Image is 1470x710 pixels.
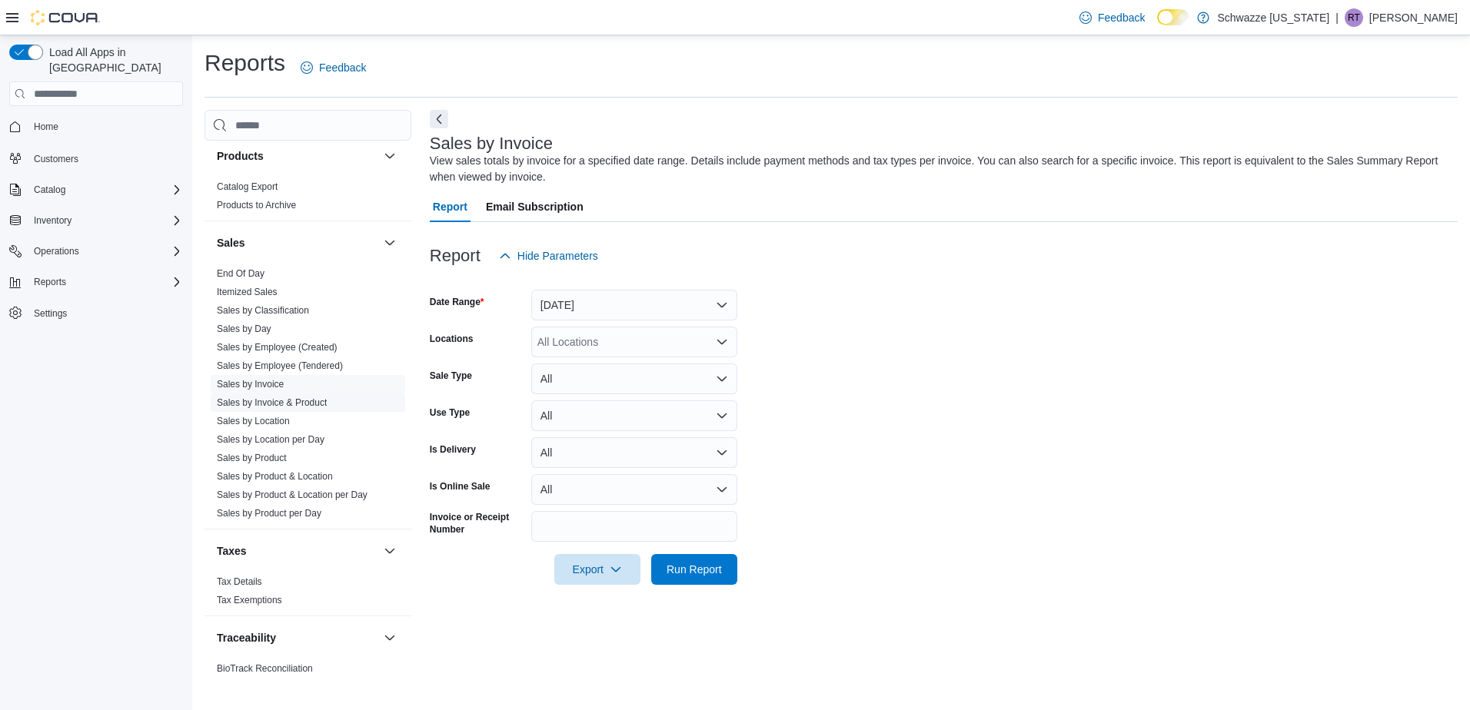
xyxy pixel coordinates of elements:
[3,302,189,324] button: Settings
[381,629,399,647] button: Traceability
[3,115,189,138] button: Home
[1345,8,1363,27] div: Rebecca Terry
[217,305,309,316] a: Sales by Classification
[1348,8,1360,27] span: RT
[28,304,183,323] span: Settings
[531,437,737,468] button: All
[1157,9,1189,25] input: Dark Mode
[9,109,183,364] nav: Complex example
[217,663,313,674] a: BioTrack Reconciliation
[294,52,372,83] a: Feedback
[34,214,72,227] span: Inventory
[217,181,278,193] span: Catalog Export
[430,406,470,419] label: Use Type
[217,287,278,297] a: Itemized Sales
[531,400,737,431] button: All
[517,248,598,264] span: Hide Parameters
[430,153,1450,185] div: View sales totals by invoice for a specified date range. Details include payment methods and tax ...
[28,242,85,260] button: Operations
[28,148,183,168] span: Customers
[217,148,377,164] button: Products
[217,199,296,211] span: Products to Archive
[34,307,67,320] span: Settings
[217,576,262,588] span: Tax Details
[430,511,525,536] label: Invoice or Receipt Number
[217,323,271,334] a: Sales by Day
[217,342,338,353] a: Sales by Employee (Created)
[217,434,324,445] a: Sales by Location per Day
[217,543,247,559] h3: Taxes
[28,181,72,199] button: Catalog
[3,241,189,262] button: Operations
[217,148,264,164] h3: Products
[217,200,296,211] a: Products to Archive
[34,184,65,196] span: Catalog
[217,489,367,500] a: Sales by Product & Location per Day
[217,235,377,250] button: Sales
[564,554,631,585] span: Export
[430,296,484,308] label: Date Range
[28,273,183,291] span: Reports
[554,554,640,585] button: Export
[217,341,338,353] span: Sales by Employee (Created)
[217,507,321,519] span: Sales by Product per Day
[28,273,72,291] button: Reports
[217,433,324,446] span: Sales by Location per Day
[217,181,278,192] a: Catalog Export
[3,271,189,293] button: Reports
[651,554,737,585] button: Run Report
[667,562,722,577] span: Run Report
[486,191,584,222] span: Email Subscription
[319,60,366,75] span: Feedback
[34,121,58,133] span: Home
[531,474,737,505] button: All
[28,150,85,168] a: Customers
[217,662,313,675] span: BioTrack Reconciliation
[430,480,491,493] label: Is Online Sale
[217,595,282,605] a: Tax Exemptions
[381,234,399,252] button: Sales
[3,179,189,201] button: Catalog
[217,470,333,483] span: Sales by Product & Location
[1157,25,1158,26] span: Dark Mode
[430,110,448,128] button: Next
[430,370,472,382] label: Sale Type
[217,471,333,482] a: Sales by Product & Location
[28,118,65,136] a: Home
[217,267,264,280] span: End Of Day
[217,304,309,317] span: Sales by Classification
[217,378,284,390] span: Sales by Invoice
[217,630,276,645] h3: Traceability
[205,659,411,684] div: Traceability
[34,276,66,288] span: Reports
[1098,10,1145,25] span: Feedback
[28,304,73,323] a: Settings
[28,242,183,260] span: Operations
[217,396,327,409] span: Sales by Invoice & Product
[217,452,287,464] span: Sales by Product
[381,542,399,560] button: Taxes
[205,48,285,78] h1: Reports
[205,572,411,615] div: Taxes
[531,363,737,394] button: All
[217,416,290,426] a: Sales by Location
[28,181,183,199] span: Catalog
[31,10,100,25] img: Cova
[28,117,183,136] span: Home
[1335,8,1339,27] p: |
[716,336,728,348] button: Open list of options
[34,153,78,165] span: Customers
[3,147,189,169] button: Customers
[217,489,367,501] span: Sales by Product & Location per Day
[217,453,287,463] a: Sales by Product
[3,210,189,231] button: Inventory
[217,594,282,606] span: Tax Exemptions
[34,245,79,257] span: Operations
[28,211,183,230] span: Inventory
[430,134,553,153] h3: Sales by Invoice
[1073,2,1151,33] a: Feedback
[1217,8,1329,27] p: Schwazze [US_STATE]
[217,379,284,390] a: Sales by Invoice
[217,576,262,587] a: Tax Details
[217,415,290,427] span: Sales by Location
